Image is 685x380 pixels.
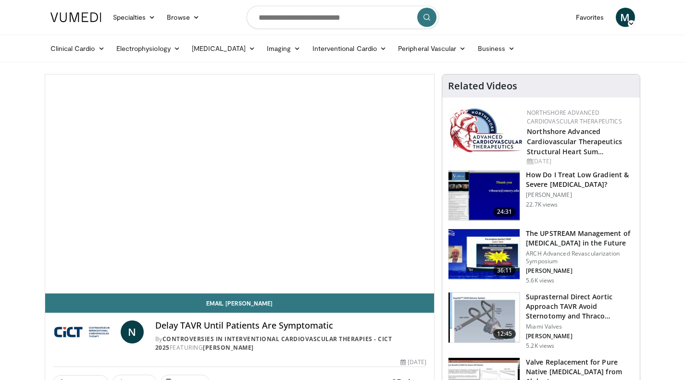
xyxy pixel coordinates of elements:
img: a6e1f2f4-af78-4c35-bad6-467630622b8c.150x105_q85_crop-smart_upscale.jpg [448,229,520,279]
a: Business [472,39,521,58]
div: By FEATURING [155,335,426,352]
span: 36:11 [493,266,516,275]
a: M [616,8,635,27]
a: Specialties [107,8,162,27]
img: c8de4e82-0038-42b6-bb2d-f218ab8a75e7.150x105_q85_crop-smart_upscale.jpg [448,293,520,343]
a: Favorites [570,8,610,27]
div: [DATE] [527,157,632,166]
h3: The UPSTREAM Management of [MEDICAL_DATA] in the Future [526,229,634,248]
p: ARCH Advanced Revascularization Symposium [526,250,634,265]
h3: How Do I Treat Low Gradient & Severe [MEDICAL_DATA]? [526,170,634,189]
a: Imaging [261,39,307,58]
a: Northshore Advanced Cardiovascular Therapeutics Structural Heart Sum… [527,127,622,156]
a: Electrophysiology [111,39,186,58]
span: 12:45 [493,329,516,339]
a: [MEDICAL_DATA] [186,39,261,58]
a: 36:11 The UPSTREAM Management of [MEDICAL_DATA] in the Future ARCH Advanced Revascularization Sym... [448,229,634,284]
input: Search topics, interventions [247,6,439,29]
a: Clinical Cardio [45,39,111,58]
a: Browse [161,8,205,27]
p: 22.7K views [526,201,558,208]
a: [PERSON_NAME] [203,343,254,352]
h4: Related Videos [448,80,517,92]
span: 24:31 [493,207,516,217]
h4: Delay TAVR Until Patients Are Symptomatic [155,320,426,331]
img: 45d48ad7-5dc9-4e2c-badc-8ed7b7f471c1.jpg.150x105_q85_autocrop_double_scale_upscale_version-0.2.jpg [450,109,522,152]
p: [PERSON_NAME] [526,191,634,199]
a: Controversies in Interventional Cardiovascular Therapies - CICT 2025 [155,335,392,352]
p: 5.6K views [526,277,554,284]
a: Interventional Cardio [307,39,393,58]
p: [PERSON_NAME] [526,267,634,275]
a: NorthShore Advanced Cardiovascular Therapeutics [527,109,622,125]
video-js: Video Player [45,74,435,294]
img: Controversies in Interventional Cardiovascular Therapies - CICT 2025 [53,320,117,343]
a: 12:45 Suprasternal Direct Aortic Approach TAVR Avoid Sternotomy and Thraco… Miami Valves [PERSON_... [448,292,634,350]
p: Miami Valves [526,323,634,331]
h3: Suprasternal Direct Aortic Approach TAVR Avoid Sternotomy and Thraco… [526,292,634,321]
a: Email [PERSON_NAME] [45,294,435,313]
a: Peripheral Vascular [392,39,472,58]
a: N [121,320,144,343]
img: tyLS_krZ8-0sGT9n4xMDoxOjB1O8AjAz.150x105_q85_crop-smart_upscale.jpg [448,171,520,221]
a: 24:31 How Do I Treat Low Gradient & Severe [MEDICAL_DATA]? [PERSON_NAME] 22.7K views [448,170,634,221]
div: [DATE] [400,358,426,367]
p: 5.2K views [526,342,554,350]
img: VuMedi Logo [50,12,101,22]
p: [PERSON_NAME] [526,332,634,340]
